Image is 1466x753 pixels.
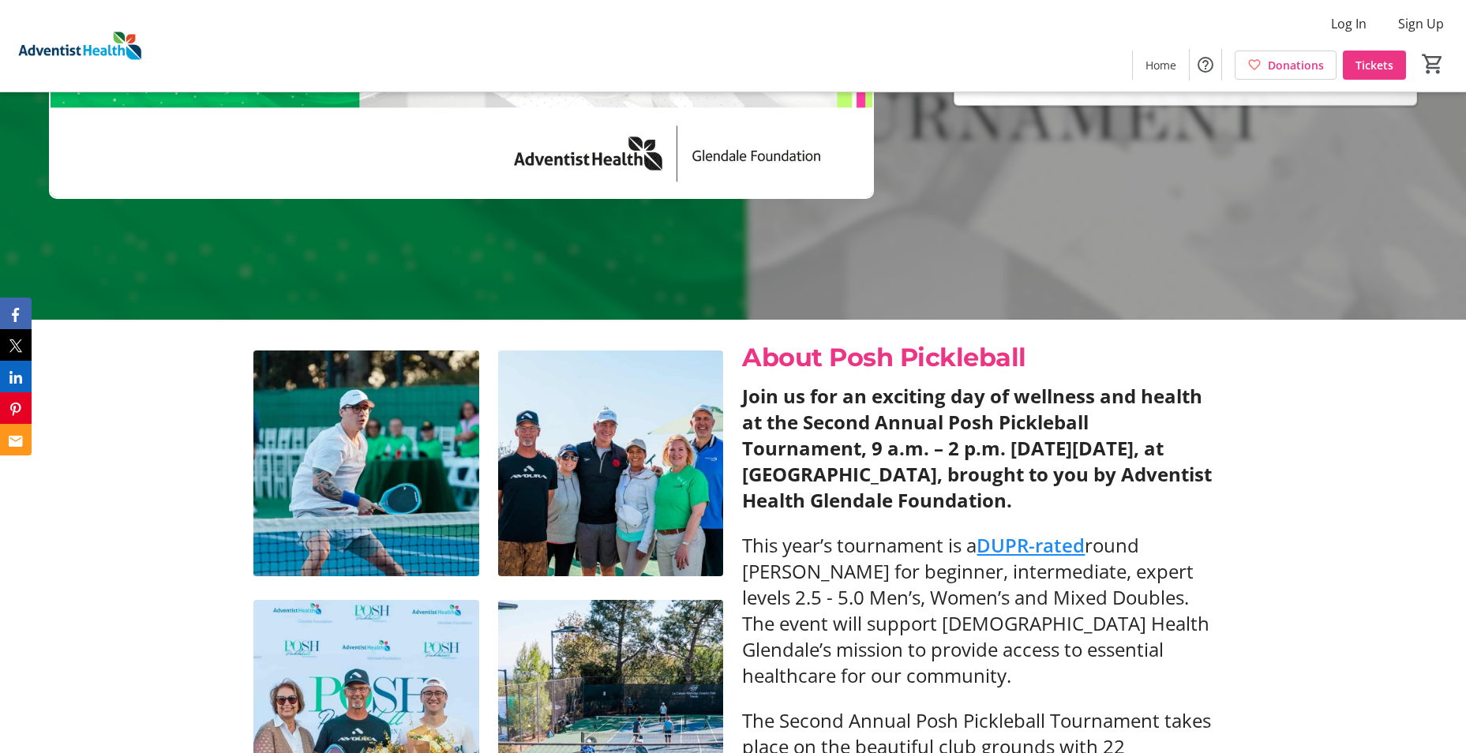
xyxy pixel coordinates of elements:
span: Tickets [1355,57,1393,73]
a: Home [1133,51,1189,80]
button: Sign Up [1385,11,1457,36]
img: undefined [498,350,724,576]
span: Home [1145,57,1176,73]
button: Log In [1318,11,1379,36]
span: This year’s tournament is a [742,532,977,558]
img: Adventist Health's Logo [9,6,150,85]
a: Donations [1235,51,1337,80]
a: DUPR-rated [977,532,1085,558]
span: Sign Up [1398,14,1444,33]
button: Cart [1419,50,1447,78]
a: Tickets [1343,51,1406,80]
span: Donations [1268,57,1324,73]
span: round [PERSON_NAME] for beginner, intermediate, expert levels 2.5 - 5.0 Men’s, Women’s and Mixed ... [742,532,1209,688]
strong: Join us for an exciting day of wellness and health at the Second Annual Posh Pickleball Tournamen... [742,383,1212,513]
button: Help [1190,49,1221,81]
img: undefined [253,350,479,576]
span: Log In [1331,14,1367,33]
p: About Posh Pickleball [742,339,1212,376]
